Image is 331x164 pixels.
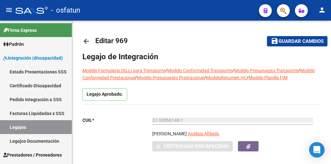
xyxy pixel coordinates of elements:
span: - osfatun [51,3,80,17]
span: Análisis Afiliado [188,131,219,136]
span: Guardar cambios [279,39,324,44]
span: Editar 969 [95,37,128,45]
span: Certificado Discapacidad [164,144,229,150]
span: Prestadores / Proveedores [3,151,62,159]
a: Modelo Presupuesto Transporte [234,68,298,73]
div: Open Intercom Messenger [309,142,325,158]
mat-icon: arrow_back [82,37,90,45]
span: Padrón [3,41,24,48]
mat-icon: person [318,6,326,14]
p: CUIL [82,117,152,124]
a: Modelo Conformidad Transporte [167,68,232,73]
a: ModeloResumen HC [206,75,247,80]
span: Integración (discapacidad) [3,54,63,62]
a: Modelo Planilla FIM [249,75,288,80]
button: Certificado Discapacidad [152,141,233,151]
span: Firma Express [3,27,37,34]
p: [PERSON_NAME] [152,130,187,137]
mat-icon: save [271,37,279,45]
h1: Legajo de Integración [82,52,321,62]
mat-icon: menu [5,6,13,14]
a: Modelo Presupuesto Prestacional [137,75,204,80]
button: Guardar cambios [267,36,327,46]
a: Modelo Formulario DDJJ para Transporte [82,68,165,73]
p: Legajo Aprobado. [82,88,127,101]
